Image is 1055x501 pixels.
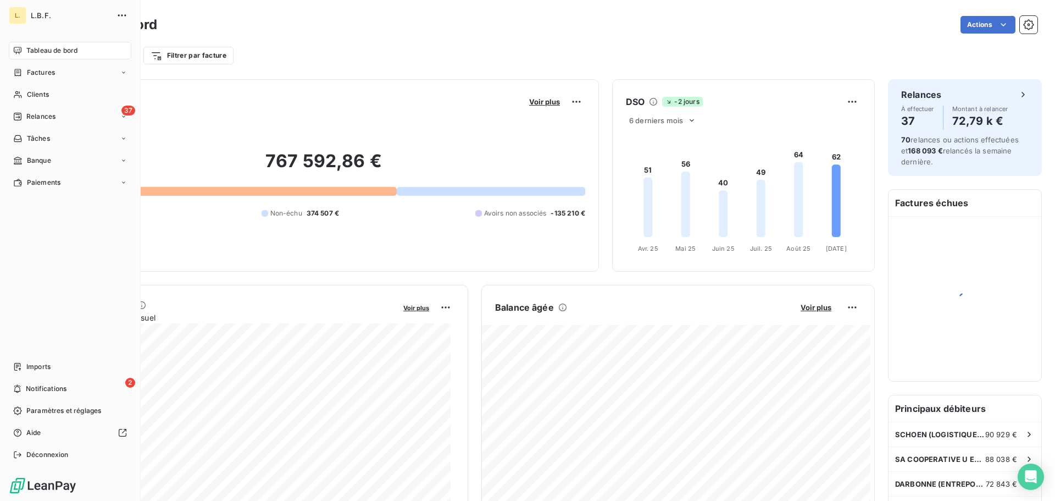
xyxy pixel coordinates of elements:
[629,116,683,125] span: 6 derniers mois
[27,68,55,78] span: Factures
[26,428,41,438] span: Aide
[551,208,585,218] span: -135 210 €
[143,47,234,64] button: Filtrer par facture
[908,146,942,155] span: 168 093 €
[960,16,1015,34] button: Actions
[901,135,1019,166] span: relances ou actions effectuées et relancés la semaine dernière.
[62,312,396,323] span: Chiffre d'affaires mensuel
[895,480,986,488] span: DARBONNE (ENTREPOTS DARBONNE)
[27,156,51,166] span: Banque
[801,303,831,312] span: Voir plus
[901,135,910,144] span: 70
[26,46,77,56] span: Tableau de bord
[895,430,985,439] span: SCHOEN (LOGISTIQUE GESTION SERVICE)
[270,208,302,218] span: Non-échu
[9,424,131,442] a: Aide
[26,450,69,460] span: Déconnexion
[9,477,77,494] img: Logo LeanPay
[307,208,339,218] span: 374 507 €
[638,245,658,252] tspan: Avr. 25
[400,302,432,312] button: Voir plus
[797,302,835,312] button: Voir plus
[889,190,1041,216] h6: Factures échues
[952,112,1008,130] h4: 72,79 k €
[901,88,941,101] h6: Relances
[27,134,50,144] span: Tâches
[121,106,135,115] span: 37
[62,150,585,183] h2: 767 592,86 €
[27,178,60,188] span: Paiements
[662,97,702,107] span: -2 jours
[985,430,1017,439] span: 90 929 €
[125,378,135,388] span: 2
[1018,464,1044,490] div: Open Intercom Messenger
[750,245,772,252] tspan: Juil. 25
[403,304,429,312] span: Voir plus
[986,480,1017,488] span: 72 843 €
[895,455,985,464] span: SA COOPERATIVE U ENSEIGNE - ETABL. OUEST
[529,97,560,106] span: Voir plus
[675,245,696,252] tspan: Mai 25
[901,106,934,112] span: À effectuer
[526,97,563,107] button: Voir plus
[901,112,934,130] h4: 37
[31,11,110,20] span: L.B.F.
[889,395,1041,422] h6: Principaux débiteurs
[786,245,810,252] tspan: Août 25
[484,208,547,218] span: Avoirs non associés
[985,455,1017,464] span: 88 038 €
[26,112,55,122] span: Relances
[26,362,51,372] span: Imports
[9,7,26,24] div: L.
[27,90,49,100] span: Clients
[712,245,735,252] tspan: Juin 25
[495,301,554,314] h6: Balance âgée
[26,406,101,416] span: Paramètres et réglages
[626,95,645,108] h6: DSO
[952,106,1008,112] span: Montant à relancer
[826,245,847,252] tspan: [DATE]
[26,384,66,394] span: Notifications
